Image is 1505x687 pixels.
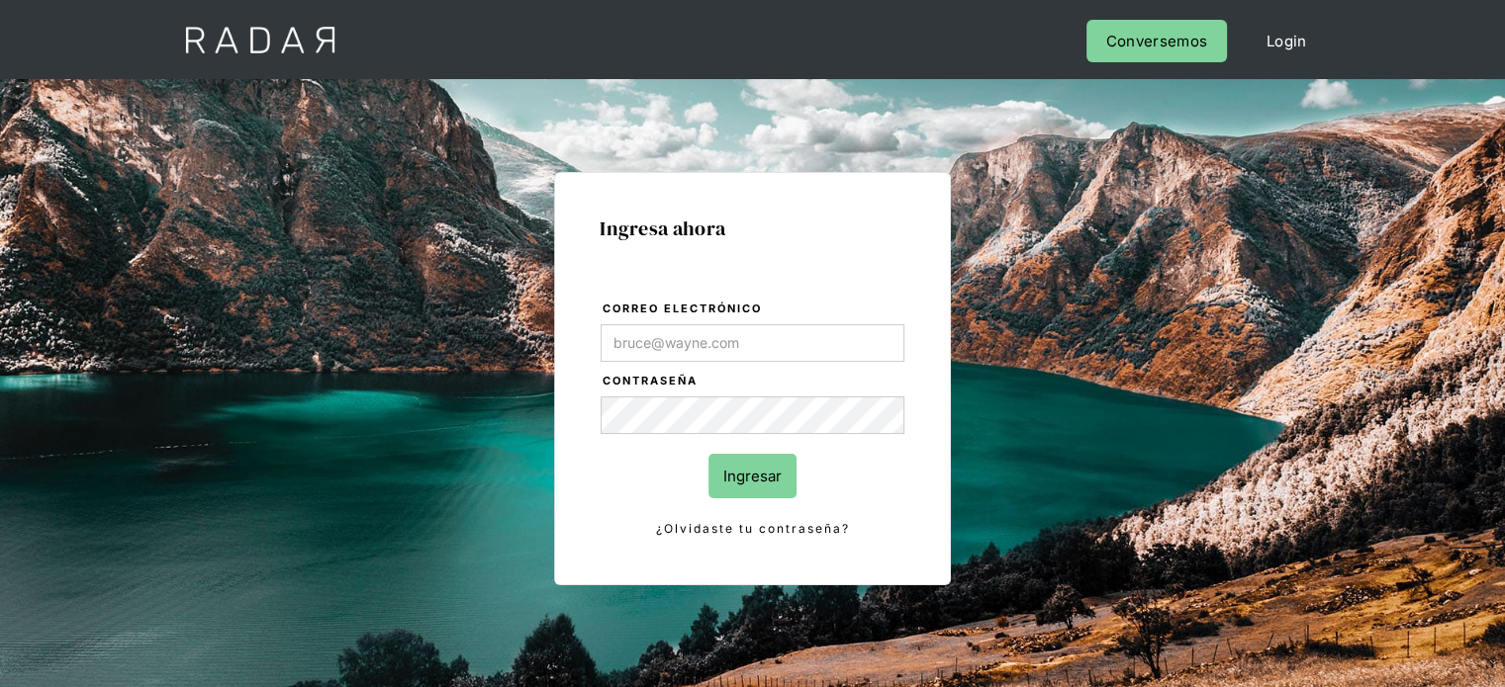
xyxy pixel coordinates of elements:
a: Login [1247,20,1327,62]
a: ¿Olvidaste tu contraseña? [601,518,904,540]
label: Contraseña [603,372,904,391]
h1: Ingresa ahora [600,217,905,239]
input: bruce@wayne.com [601,324,904,362]
label: Correo electrónico [603,300,904,319]
a: Conversemos [1086,20,1227,62]
form: Login Form [600,299,905,540]
input: Ingresar [708,454,797,498]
